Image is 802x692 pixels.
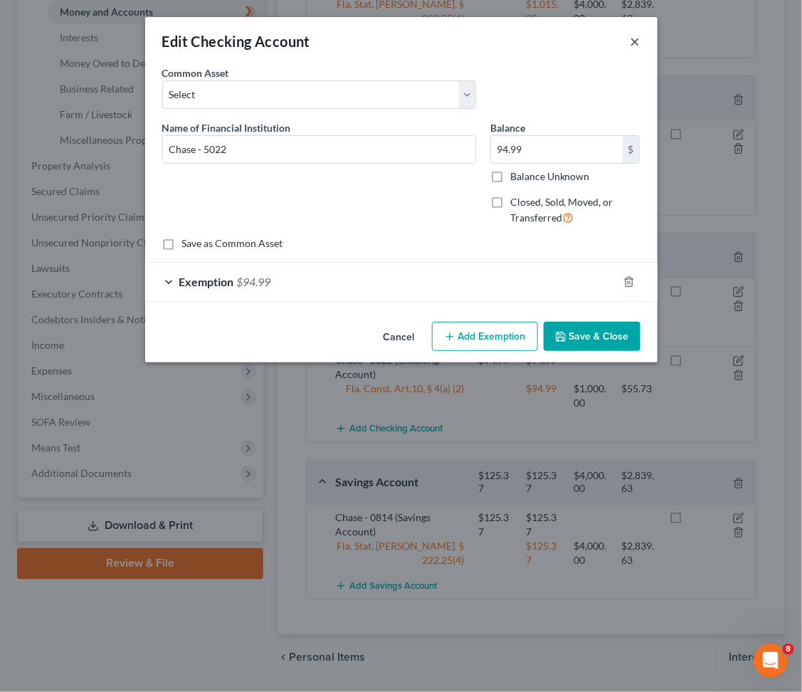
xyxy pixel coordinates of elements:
button: Save & Close [544,322,640,352]
iframe: Intercom live chat [754,644,788,678]
input: Enter name... [163,136,475,163]
span: 8 [783,644,794,655]
label: Balance Unknown [510,169,590,184]
button: × [630,33,640,50]
label: Save as Common Asset [182,236,283,251]
span: $94.99 [237,275,271,288]
button: Add Exemption [432,322,538,352]
span: Closed, Sold, Moved, or Transferred [510,196,613,224]
button: Cancel [372,323,426,352]
span: Name of Financial Institution [162,122,291,134]
input: 0.00 [491,136,623,163]
span: Exemption [179,275,234,288]
div: Edit Checking Account [162,31,310,51]
div: $ [623,136,640,163]
label: Balance [490,120,525,135]
label: Common Asset [162,65,229,80]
